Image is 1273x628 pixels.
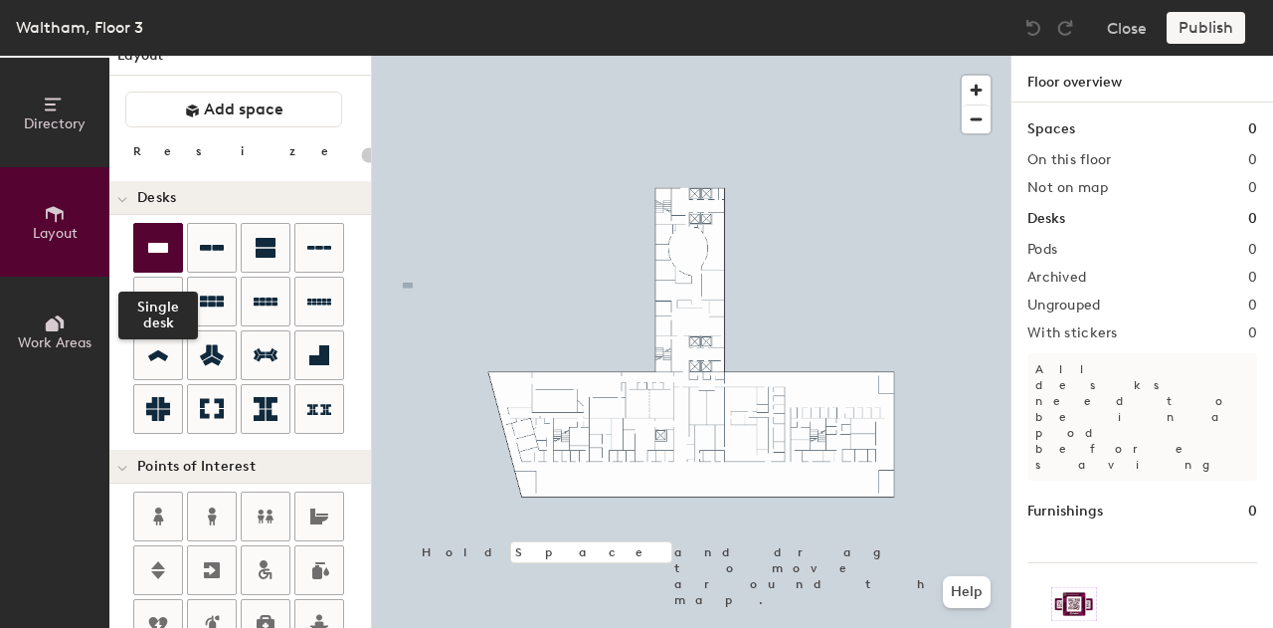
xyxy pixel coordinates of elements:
[137,459,256,475] span: Points of Interest
[16,15,143,40] div: Waltham, Floor 3
[1107,12,1147,44] button: Close
[1027,353,1257,481] p: All desks need to be in a pod before saving
[1027,208,1065,230] h1: Desks
[1027,152,1112,168] h2: On this floor
[1027,118,1075,140] h1: Spaces
[1027,501,1103,523] h1: Furnishings
[1027,325,1118,341] h2: With stickers
[24,115,86,132] span: Directory
[1248,242,1257,258] h2: 0
[1027,270,1086,286] h2: Archived
[33,225,78,242] span: Layout
[1051,587,1097,621] img: Sticker logo
[1248,270,1257,286] h2: 0
[1248,180,1257,196] h2: 0
[133,143,353,159] div: Resize
[1011,56,1273,103] h1: Floor overview
[1248,325,1257,341] h2: 0
[1027,298,1101,314] h2: Ungrouped
[1248,118,1257,140] h1: 0
[109,45,371,76] h1: Layout
[1023,18,1043,38] img: Undo
[125,92,342,127] button: Add space
[1248,501,1257,523] h1: 0
[137,190,176,206] span: Desks
[18,334,91,351] span: Work Areas
[1248,208,1257,230] h1: 0
[204,100,283,119] span: Add space
[943,576,991,608] button: Help
[1248,298,1257,314] h2: 0
[1248,152,1257,168] h2: 0
[133,223,183,273] button: Single desk
[1027,180,1108,196] h2: Not on map
[1055,18,1075,38] img: Redo
[1027,242,1057,258] h2: Pods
